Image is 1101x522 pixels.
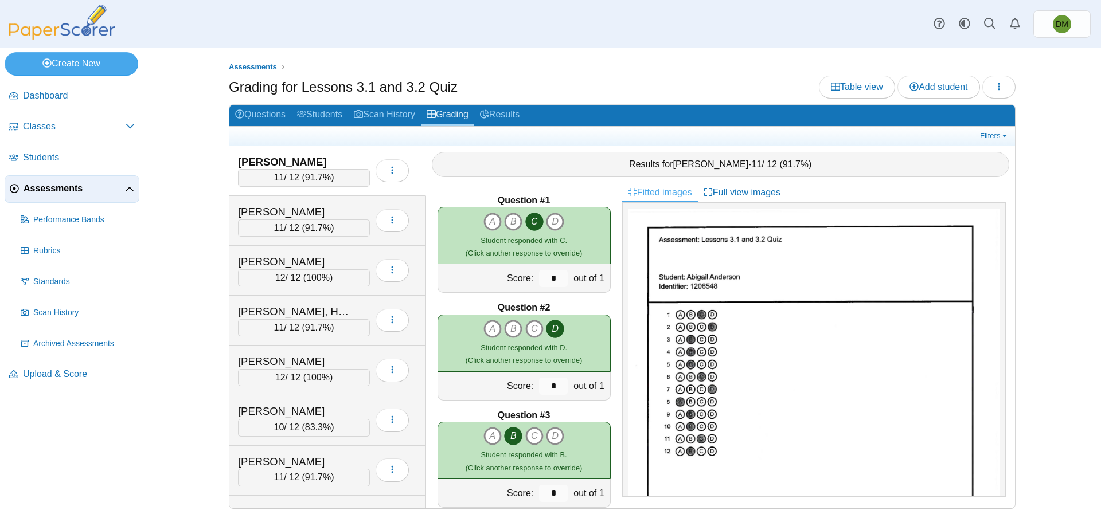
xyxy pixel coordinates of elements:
small: (Click another response to override) [466,450,582,472]
span: Table view [831,82,883,92]
span: 10 [274,422,284,432]
i: B [504,320,522,338]
div: [PERSON_NAME] [238,354,353,369]
div: / 12 ( ) [238,169,370,186]
span: Domenic Mariani [1056,20,1068,28]
b: Question #2 [498,301,550,314]
a: Standards [16,268,139,296]
div: / 12 ( ) [238,469,370,486]
a: Grading [421,105,474,126]
a: Performance Bands [16,206,139,234]
div: [PERSON_NAME], Holder [238,304,353,319]
i: A [483,427,502,445]
a: Dashboard [5,83,139,110]
div: Results for - / 12 ( ) [432,152,1010,177]
a: Table view [819,76,895,99]
div: [PERSON_NAME] [238,404,353,419]
div: out of 1 [571,372,610,400]
b: Question #1 [498,194,550,207]
div: [PERSON_NAME] [238,454,353,469]
a: Archived Assessments [16,330,139,358]
span: Rubrics [33,245,135,257]
i: D [546,213,564,231]
div: Score: [438,479,537,507]
a: Students [291,105,348,126]
span: 11 [274,172,284,182]
span: Performance Bands [33,214,135,226]
a: Scan History [348,105,421,126]
a: PaperScorer [5,32,119,41]
small: (Click another response to override) [466,236,582,257]
span: Student responded with C. [481,236,567,245]
div: [PERSON_NAME] [238,155,353,170]
i: B [504,427,522,445]
span: Students [23,151,135,164]
span: 100% [306,372,330,382]
span: 100% [306,273,330,282]
a: Add student [897,76,979,99]
i: A [483,320,502,338]
span: Add student [909,82,967,92]
span: 12 [275,372,286,382]
span: Assessments [229,62,277,71]
a: Results [474,105,525,126]
span: Dashboard [23,89,135,102]
span: Standards [33,276,135,288]
div: Score: [438,372,537,400]
span: 91.7% [305,323,331,332]
div: Score: [438,264,537,292]
div: [PERSON_NAME] [238,254,353,269]
i: D [546,320,564,338]
span: 11 [274,223,284,233]
span: Domenic Mariani [1053,15,1071,33]
i: C [525,213,544,231]
a: Fitted images [622,183,698,202]
span: Scan History [33,307,135,319]
img: PaperScorer [5,5,119,40]
a: Domenic Mariani [1033,10,1091,38]
a: Classes [5,113,139,141]
a: Create New [5,52,138,75]
span: Assessments [24,182,125,195]
i: D [546,427,564,445]
b: Question #3 [498,409,550,422]
span: Student responded with D. [481,343,567,352]
a: Students [5,144,139,172]
span: 83.3% [305,422,331,432]
a: Questions [229,105,291,126]
i: B [504,213,522,231]
span: 11 [751,159,762,169]
span: Upload & Score [23,368,135,380]
span: Archived Assessments [33,338,135,350]
a: Full view images [698,183,786,202]
div: out of 1 [571,264,610,292]
a: Upload & Score [5,361,139,388]
span: [PERSON_NAME] [673,159,749,169]
span: 91.7% [305,172,331,182]
div: [PERSON_NAME] [238,205,353,219]
i: C [525,320,544,338]
i: C [525,427,544,445]
a: Filters [977,130,1012,142]
i: A [483,213,502,231]
a: Scan History [16,299,139,327]
span: Student responded with B. [481,450,567,459]
div: / 12 ( ) [238,219,370,237]
span: Classes [23,120,126,133]
div: / 12 ( ) [238,419,370,436]
small: (Click another response to override) [466,343,582,364]
h1: Grading for Lessons 3.1 and 3.2 Quiz [229,77,458,97]
span: 91.7% [305,223,331,233]
a: Rubrics [16,237,139,265]
div: / 12 ( ) [238,319,370,336]
span: 12 [275,273,286,282]
span: 91.7% [783,159,809,169]
div: France, [PERSON_NAME] [238,504,353,519]
a: Alerts [1002,11,1028,37]
div: / 12 ( ) [238,269,370,286]
a: Assessments [5,175,139,203]
span: 91.7% [305,472,331,482]
span: 11 [274,323,284,332]
a: Assessments [226,60,280,74]
span: 11 [274,472,284,482]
